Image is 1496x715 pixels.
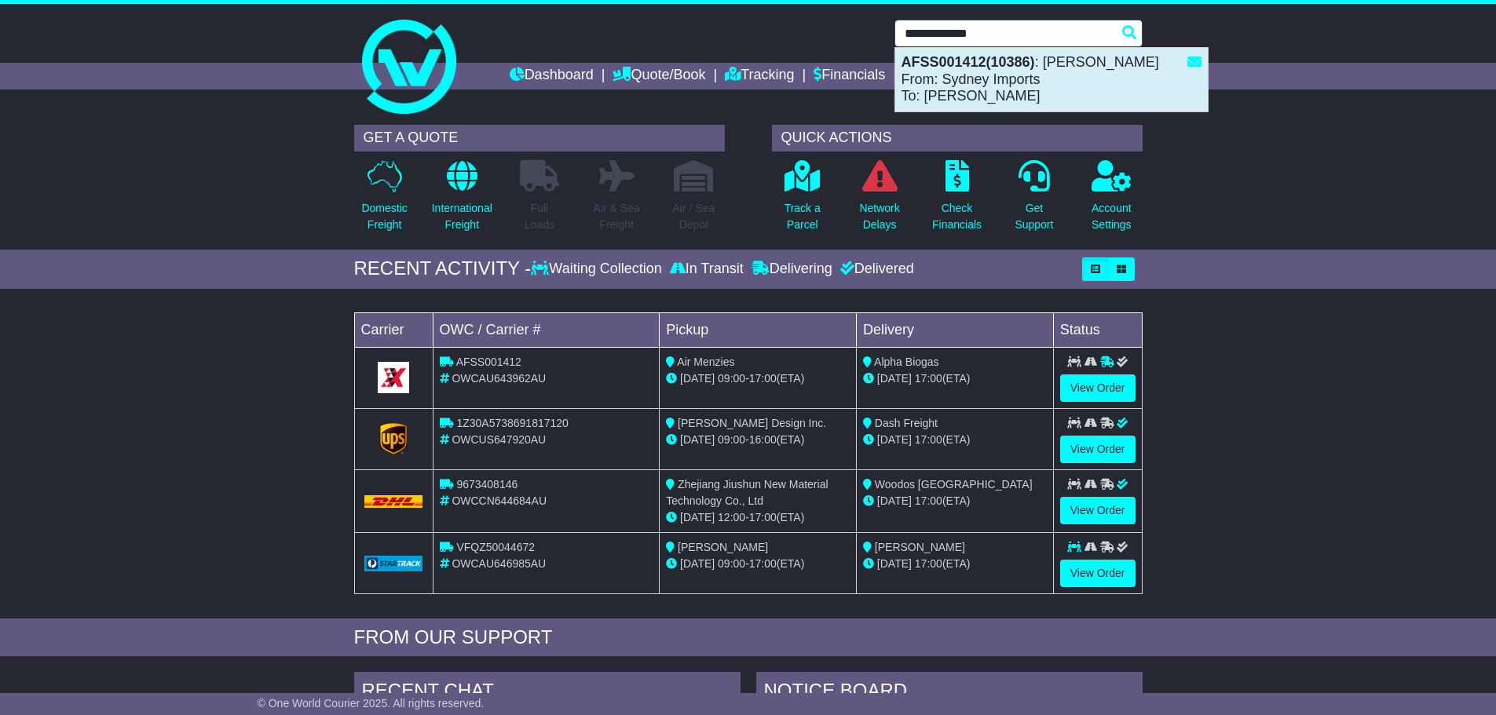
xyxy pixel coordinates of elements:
span: Alpha Biogas [874,356,939,368]
a: Track aParcel [784,159,821,242]
p: Check Financials [932,200,982,233]
td: Delivery [856,312,1053,347]
div: In Transit [666,261,748,278]
a: View Order [1060,374,1136,402]
div: RECENT CHAT [354,672,741,714]
img: GetCarrierServiceLogo [378,362,409,393]
a: Quote/Book [613,63,705,89]
a: DomesticFreight [360,159,408,242]
p: Track a Parcel [785,200,821,233]
span: 17:00 [749,557,777,570]
a: GetSupport [1014,159,1054,242]
div: GET A QUOTE [354,125,725,151]
span: 17:00 [915,372,942,385]
a: View Order [1060,560,1136,587]
a: Financials [814,63,885,89]
div: Delivering [748,261,836,278]
span: AFSS001412 [456,356,521,368]
span: [DATE] [877,372,912,385]
div: - (ETA) [666,556,850,572]
span: OWCCN644684AU [452,494,547,507]
span: 09:00 [718,433,745,446]
span: OWCUS647920AU [452,433,546,446]
p: Get Support [1015,200,1053,233]
div: (ETA) [863,493,1047,509]
img: DHL.png [364,495,423,508]
div: FROM OUR SUPPORT [354,626,1143,649]
span: VFQZ50044672 [456,541,535,553]
a: InternationalFreight [431,159,493,242]
div: - (ETA) [666,370,850,387]
div: Delivered [836,261,914,278]
span: [DATE] [877,433,912,446]
span: Air Menzies [677,356,734,368]
span: [DATE] [877,494,912,507]
div: Waiting Collection [531,261,665,278]
td: Pickup [660,312,857,347]
span: © One World Courier 2025. All rights reserved. [258,697,485,710]
a: CheckFinancials [931,159,982,242]
p: Network Delays [859,200,899,233]
span: 17:00 [915,494,942,507]
span: 17:00 [749,372,777,385]
span: 9673408146 [456,478,518,491]
span: Zhejiang Jiushun New Material Technology Co., Ltd [666,478,828,507]
p: Air / Sea Depot [673,200,715,233]
div: - (ETA) [666,509,850,526]
span: 16:00 [749,433,777,446]
td: Carrier [354,312,433,347]
span: 12:00 [718,511,745,523]
span: [DATE] [680,433,715,446]
span: 09:00 [718,372,745,385]
a: AccountSettings [1091,159,1132,242]
div: QUICK ACTIONS [772,125,1143,151]
span: [DATE] [680,557,715,570]
span: OWCAU646985AU [452,557,546,570]
a: NetworkDelays [858,159,900,242]
div: (ETA) [863,556,1047,572]
div: (ETA) [863,432,1047,448]
div: NOTICE BOARD [756,672,1143,714]
span: [DATE] [680,372,715,385]
span: [PERSON_NAME] Design Inc. [678,417,826,429]
span: [DATE] [877,557,912,570]
p: Air & Sea Freight [594,200,640,233]
img: GetCarrierServiceLogo [364,556,423,571]
span: 17:00 [915,433,942,446]
span: 17:00 [749,511,777,523]
a: View Order [1060,497,1136,524]
span: [PERSON_NAME] [678,541,768,553]
a: View Order [1060,436,1136,463]
span: [DATE] [680,511,715,523]
span: Dash Freight [875,417,938,429]
span: [PERSON_NAME] [875,541,965,553]
span: 09:00 [718,557,745,570]
strong: AFSS001412(10386) [902,54,1035,70]
span: Woodos [GEOGRAPHIC_DATA] [875,478,1033,491]
a: Dashboard [510,63,594,89]
div: (ETA) [863,370,1047,387]
div: : [PERSON_NAME] From: Sydney Imports To: [PERSON_NAME] [895,48,1208,111]
td: Status [1053,312,1142,347]
p: International Freight [432,200,492,233]
span: OWCAU643962AU [452,372,546,385]
td: OWC / Carrier # [433,312,660,347]
img: GetCarrierServiceLogo [380,423,407,454]
a: Tracking [725,63,794,89]
span: 1Z30A5738691817120 [456,417,568,429]
span: 17:00 [915,557,942,570]
div: - (ETA) [666,432,850,448]
p: Full Loads [520,200,559,233]
div: RECENT ACTIVITY - [354,257,532,280]
p: Account Settings [1092,200,1132,233]
p: Domestic Freight [361,200,407,233]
